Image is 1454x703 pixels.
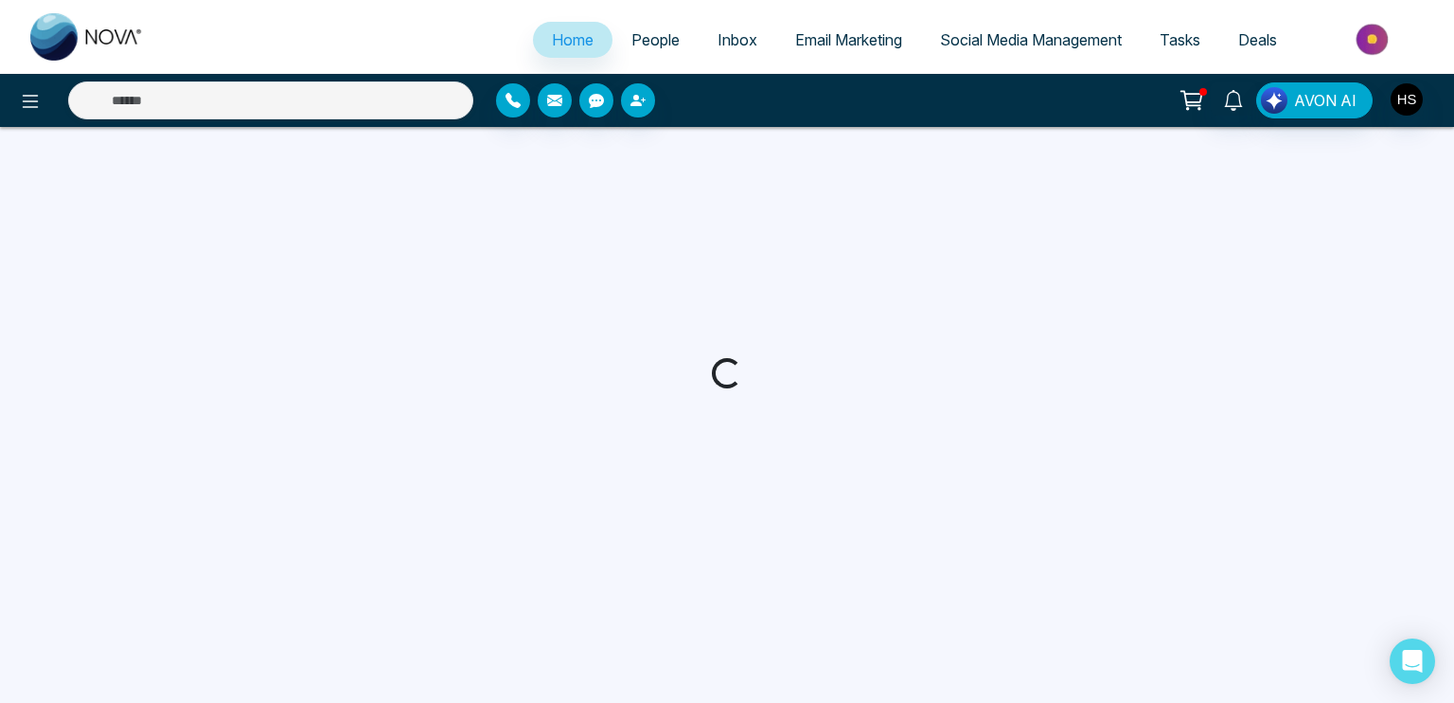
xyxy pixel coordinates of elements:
[940,30,1122,49] span: Social Media Management
[533,22,612,58] a: Home
[1238,30,1277,49] span: Deals
[1391,83,1423,116] img: User Avatar
[795,30,902,49] span: Email Marketing
[30,13,144,61] img: Nova CRM Logo
[1294,89,1356,112] span: AVON AI
[1141,22,1219,58] a: Tasks
[1305,18,1443,61] img: Market-place.gif
[1390,639,1435,684] div: Open Intercom Messenger
[1261,87,1287,114] img: Lead Flow
[1160,30,1200,49] span: Tasks
[1219,22,1296,58] a: Deals
[552,30,594,49] span: Home
[631,30,680,49] span: People
[718,30,757,49] span: Inbox
[1256,82,1373,118] button: AVON AI
[612,22,699,58] a: People
[921,22,1141,58] a: Social Media Management
[776,22,921,58] a: Email Marketing
[699,22,776,58] a: Inbox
